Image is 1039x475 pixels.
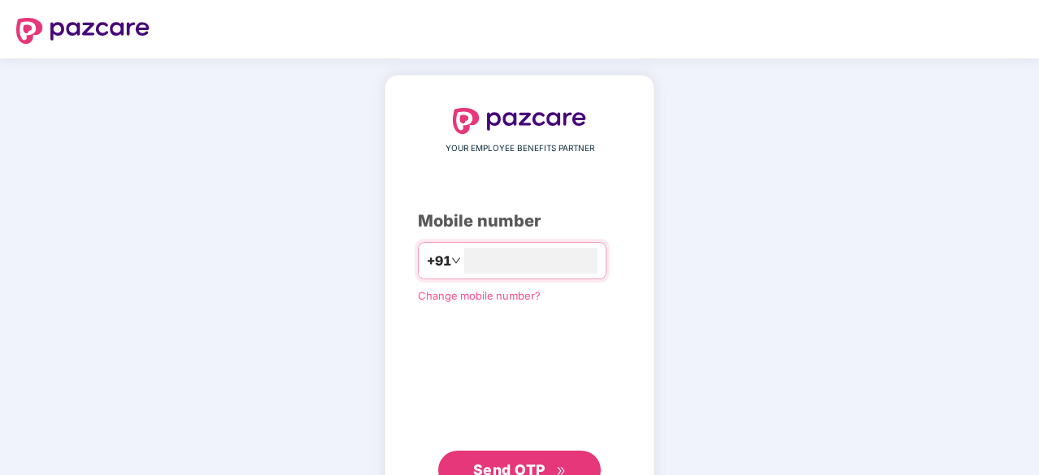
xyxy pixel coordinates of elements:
span: down [451,256,461,266]
div: Mobile number [418,209,621,234]
img: logo [16,18,150,44]
a: Change mobile number? [418,289,541,302]
img: logo [453,108,586,134]
span: +91 [427,251,451,271]
span: YOUR EMPLOYEE BENEFITS PARTNER [446,142,594,155]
